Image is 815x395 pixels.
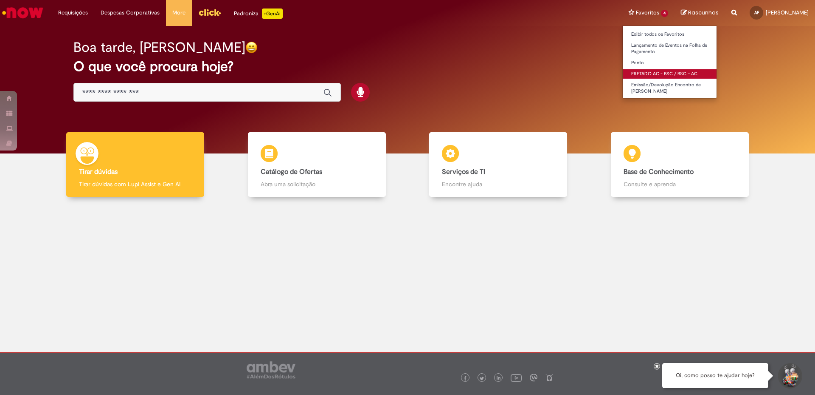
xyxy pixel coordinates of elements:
[511,372,522,383] img: logo_footer_youtube.png
[1,4,45,21] img: ServiceNow
[73,59,742,74] h2: O que você procura hoje?
[624,168,694,176] b: Base de Conhecimento
[688,9,719,17] span: Rascunhos
[623,80,717,96] a: Emissão/Devolução Encontro de [PERSON_NAME]
[636,9,659,17] span: Favoritos
[623,69,717,79] a: FRETADO AC - BSC / BSC – AC
[442,168,485,176] b: Serviços de TI
[766,9,809,16] span: [PERSON_NAME]
[172,9,185,17] span: More
[624,180,736,188] p: Consulte e aprenda
[45,132,226,197] a: Tirar dúvidas Tirar dúvidas com Lupi Assist e Gen Ai
[261,180,373,188] p: Abra uma solicitação
[262,9,283,19] p: +GenAi
[480,376,484,381] img: logo_footer_twitter.png
[623,30,717,39] a: Exibir todos os Favoritos
[79,168,118,176] b: Tirar dúvidas
[58,9,88,17] span: Requisições
[226,132,408,197] a: Catálogo de Ofertas Abra uma solicitação
[198,6,221,19] img: click_logo_yellow_360x200.png
[73,40,245,55] h2: Boa tarde, [PERSON_NAME]
[623,58,717,68] a: Ponto
[623,41,717,57] a: Lançamento de Eventos na Folha de Pagamento
[681,9,719,17] a: Rascunhos
[622,26,717,99] ul: Favoritos
[261,168,322,176] b: Catálogo de Ofertas
[79,180,191,188] p: Tirar dúvidas com Lupi Assist e Gen Ai
[442,180,554,188] p: Encontre ajuda
[545,374,553,381] img: logo_footer_naosei.png
[463,376,467,381] img: logo_footer_facebook.png
[234,9,283,19] div: Padroniza
[589,132,771,197] a: Base de Conhecimento Consulte e aprenda
[662,363,768,388] div: Oi, como posso te ajudar hoje?
[530,374,537,381] img: logo_footer_workplace.png
[101,9,160,17] span: Despesas Corporativas
[245,41,258,54] img: happy-face.png
[754,10,759,15] span: AF
[661,10,668,17] span: 4
[497,376,501,381] img: logo_footer_linkedin.png
[777,363,802,389] button: Iniciar Conversa de Suporte
[247,361,295,378] img: logo_footer_ambev_rotulo_gray.png
[407,132,589,197] a: Serviços de TI Encontre ajuda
